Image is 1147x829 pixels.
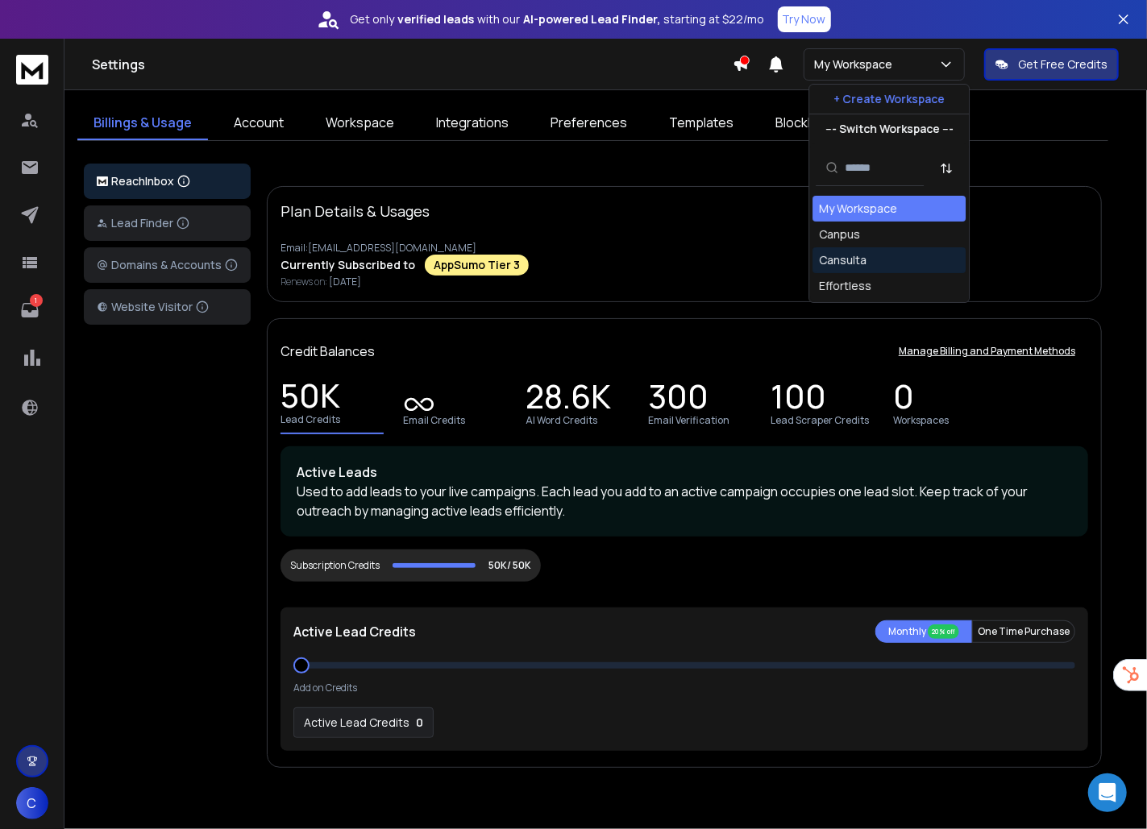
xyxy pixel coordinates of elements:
[329,275,361,288] span: [DATE]
[281,342,375,361] p: Credit Balances
[416,715,423,731] p: 0
[297,482,1072,520] p: Used to add leads to your live campaigns. Each lead you add to an active campaign occupies one le...
[648,388,709,411] p: 300
[778,6,831,32] button: Try Now
[16,55,48,85] img: logo
[218,106,300,140] a: Account
[524,11,661,27] strong: AI-powered Lead Finder,
[293,622,416,641] p: Active Lead Credits
[16,787,48,819] button: C
[930,152,962,184] button: Sort by Sort A-Z
[814,56,899,73] p: My Workspace
[825,121,954,137] p: --- Switch Workspace ---
[984,48,1119,81] button: Get Free Credits
[534,106,643,140] a: Preferences
[928,624,959,639] div: 20% off
[1088,773,1127,812] div: Open Intercom Messenger
[526,414,597,427] p: AI Word Credits
[77,106,208,140] a: Billings & Usage
[893,388,914,411] p: 0
[297,462,1072,482] p: Active Leads
[425,255,529,276] div: AppSumo Tier 3
[893,414,949,427] p: Workspaces
[886,335,1088,367] button: Manage Billing and Payment Methods
[290,559,380,572] div: Subscription Credits
[92,55,733,74] h1: Settings
[833,91,945,107] p: + Create Workspace
[819,278,871,294] div: Effortless
[875,620,972,643] button: Monthly 20% off
[648,414,729,427] p: Email Verification
[819,226,860,242] div: Canpus
[899,345,1075,358] p: Manage Billing and Payment Methods
[759,106,841,140] a: Blocklist
[398,11,475,27] strong: verified leads
[653,106,750,140] a: Templates
[783,11,826,27] p: Try Now
[526,388,611,411] p: 28.6K
[281,276,1088,288] p: Renews on:
[84,247,251,283] button: Domains & Accounts
[84,205,251,241] button: Lead Finder
[84,289,251,325] button: Website Visitor
[310,106,410,140] a: Workspace
[304,715,409,731] p: Active Lead Credits
[488,559,531,572] p: 50K/ 50K
[819,201,897,217] div: My Workspace
[281,413,340,426] p: Lead Credits
[97,176,108,187] img: logo
[281,388,340,410] p: 50K
[771,388,826,411] p: 100
[420,106,525,140] a: Integrations
[293,682,357,694] p: Add on Credits
[972,620,1075,643] button: One Time Purchase
[30,294,43,307] p: 1
[281,242,1088,255] p: Email: [EMAIL_ADDRESS][DOMAIN_NAME]
[1018,56,1108,73] p: Get Free Credits
[819,252,866,268] div: Cansulta
[351,11,765,27] p: Get only with our starting at $22/mo
[771,414,869,427] p: Lead Scraper Credits
[281,200,430,222] p: Plan Details & Usages
[809,85,969,114] button: + Create Workspace
[281,257,415,273] p: Currently Subscribed to
[84,164,251,199] button: ReachInbox
[403,414,465,427] p: Email Credits
[14,294,46,326] a: 1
